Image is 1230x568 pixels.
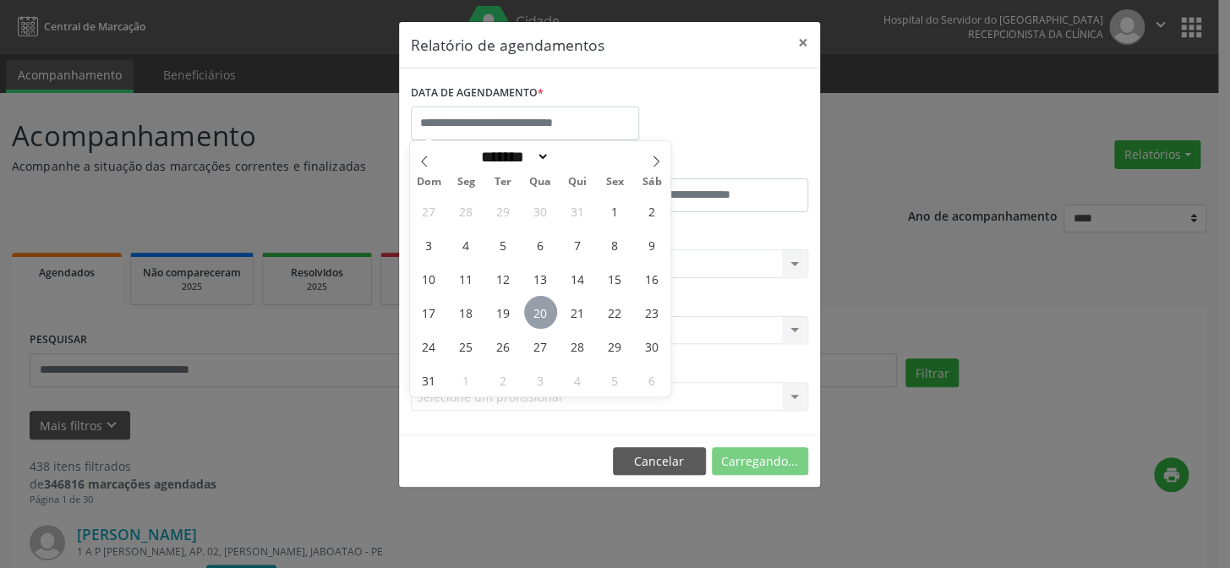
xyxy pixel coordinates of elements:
span: Agosto 27, 2025 [524,330,557,363]
span: Agosto 20, 2025 [524,296,557,329]
span: Julho 31, 2025 [561,194,594,227]
span: Agosto 11, 2025 [450,262,483,295]
span: Agosto 18, 2025 [450,296,483,329]
span: Setembro 1, 2025 [450,363,483,396]
span: Agosto 26, 2025 [487,330,520,363]
span: Julho 27, 2025 [413,194,446,227]
span: Agosto 28, 2025 [561,330,594,363]
span: Agosto 2, 2025 [635,194,668,227]
span: Julho 29, 2025 [487,194,520,227]
span: Agosto 23, 2025 [635,296,668,329]
span: Seg [447,177,484,188]
span: Agosto 31, 2025 [413,363,446,396]
span: Agosto 15, 2025 [598,262,631,295]
span: Agosto 4, 2025 [450,228,483,261]
span: Agosto 8, 2025 [598,228,631,261]
span: Agosto 5, 2025 [487,228,520,261]
span: Agosto 19, 2025 [487,296,520,329]
span: Setembro 5, 2025 [598,363,631,396]
span: Agosto 6, 2025 [524,228,557,261]
span: Agosto 29, 2025 [598,330,631,363]
span: Agosto 24, 2025 [413,330,446,363]
span: Julho 30, 2025 [524,194,557,227]
span: Ter [484,177,522,188]
button: Close [786,22,820,63]
span: Agosto 25, 2025 [450,330,483,363]
span: Agosto 16, 2025 [635,262,668,295]
h5: Relatório de agendamentos [411,34,604,56]
span: Agosto 14, 2025 [561,262,594,295]
span: Agosto 21, 2025 [561,296,594,329]
span: Qui [559,177,596,188]
span: Agosto 3, 2025 [413,228,446,261]
span: Agosto 22, 2025 [598,296,631,329]
span: Setembro 6, 2025 [635,363,668,396]
span: Agosto 7, 2025 [561,228,594,261]
span: Setembro 2, 2025 [487,363,520,396]
span: Setembro 3, 2025 [524,363,557,396]
span: Agosto 17, 2025 [413,296,446,329]
span: Agosto 9, 2025 [635,228,668,261]
button: Carregando... [712,447,808,476]
span: Julho 28, 2025 [450,194,483,227]
span: Agosto 10, 2025 [413,262,446,295]
span: Agosto 30, 2025 [635,330,668,363]
span: Sex [596,177,633,188]
span: Setembro 4, 2025 [561,363,594,396]
span: Dom [410,177,447,188]
label: ATÉ [614,152,808,178]
span: Agosto 12, 2025 [487,262,520,295]
button: Cancelar [613,447,706,476]
span: Sáb [633,177,670,188]
span: Qua [522,177,559,188]
span: Agosto 1, 2025 [598,194,631,227]
input: Year [549,148,605,166]
span: Agosto 13, 2025 [524,262,557,295]
select: Month [475,148,549,166]
label: DATA DE AGENDAMENTO [411,80,544,106]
